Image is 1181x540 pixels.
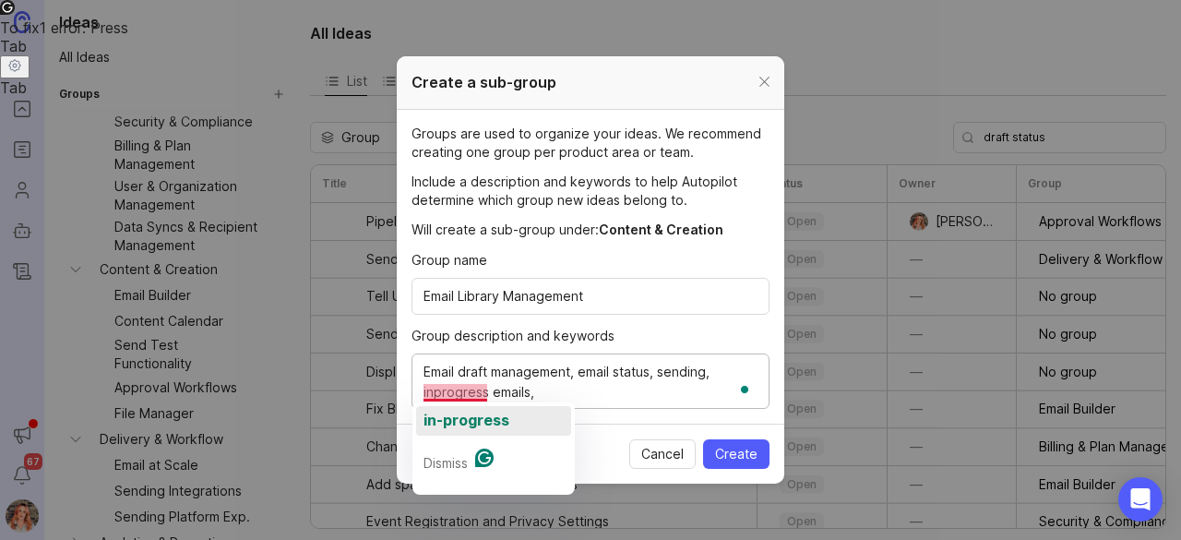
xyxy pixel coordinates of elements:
[412,125,769,162] p: Groups are used to organize your ideas. We recommend creating one group per product area or team.
[412,221,769,239] p: Will create a sub-group under:
[715,445,758,463] span: Create
[703,439,769,469] button: Create
[629,439,696,469] button: Cancel
[412,250,769,270] label: Group name
[1118,477,1163,522] div: Open Intercom Messenger
[412,326,769,346] label: Group description and keywords
[641,445,684,463] span: Cancel
[423,286,758,306] input: Product area or theme
[599,222,723,237] span: Content & Creation
[412,173,769,210] p: Include a description and keywords to help Autopilot determine which group new ideas belong to.
[423,362,758,402] textarea: To enrich screen reader interactions, please activate Accessibility in Grammarly extension settings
